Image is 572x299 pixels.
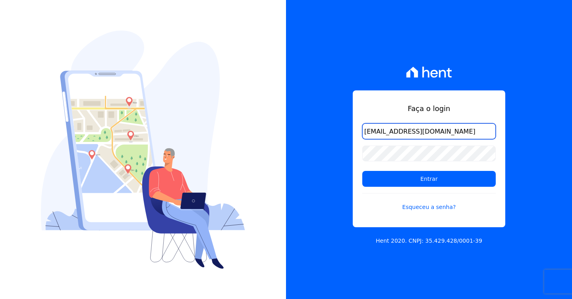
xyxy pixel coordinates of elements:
[362,171,496,187] input: Entrar
[41,31,245,269] img: Login
[362,103,496,114] h1: Faça o login
[362,123,496,139] input: Email
[376,237,482,245] p: Hent 2020. CNPJ: 35.429.428/0001-39
[362,193,496,211] a: Esqueceu a senha?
